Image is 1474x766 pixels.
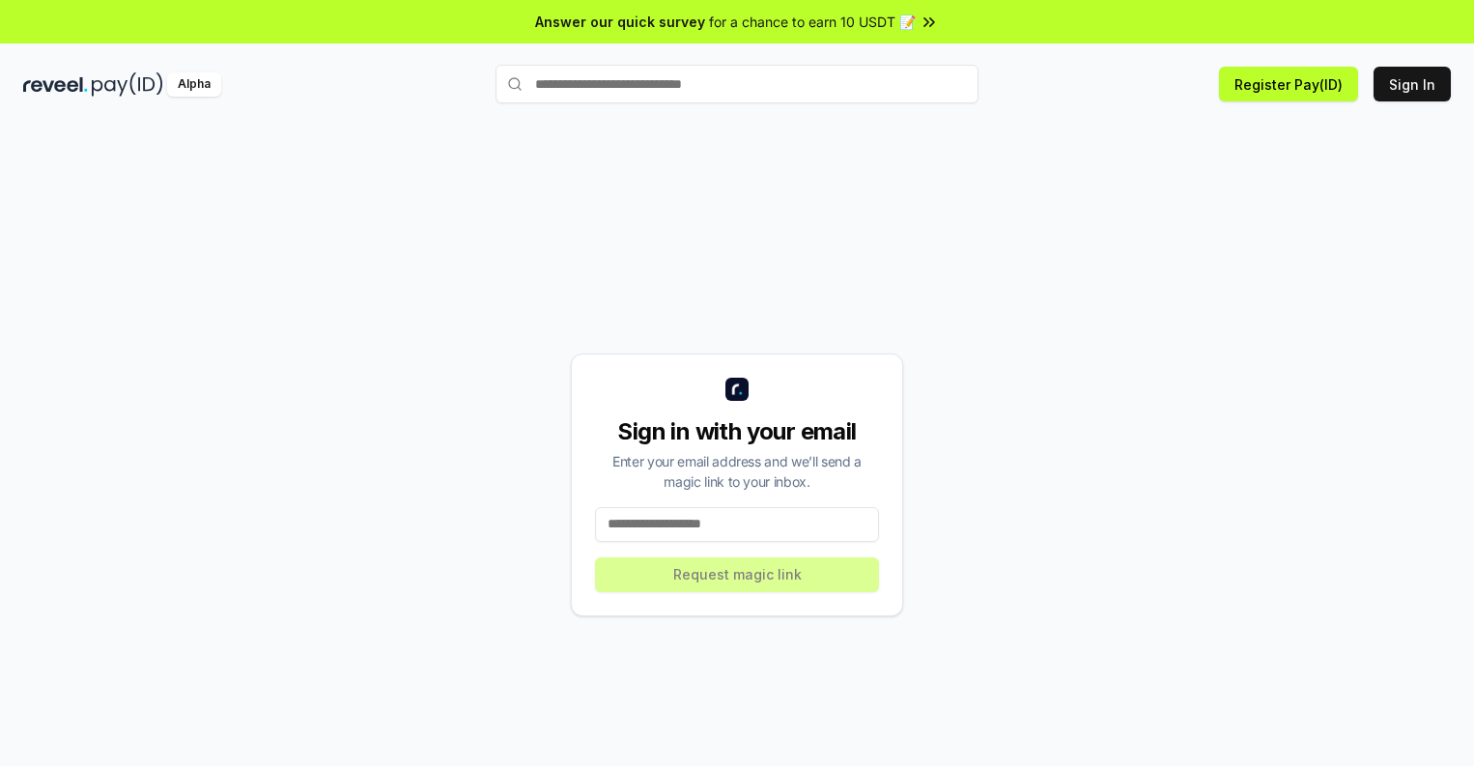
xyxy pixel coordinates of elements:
div: Enter your email address and we’ll send a magic link to your inbox. [595,451,879,492]
span: Answer our quick survey [535,12,705,32]
img: reveel_dark [23,72,88,97]
div: Alpha [167,72,221,97]
div: Sign in with your email [595,416,879,447]
button: Sign In [1374,67,1451,101]
span: for a chance to earn 10 USDT 📝 [709,12,916,32]
button: Register Pay(ID) [1219,67,1358,101]
img: logo_small [725,378,749,401]
img: pay_id [92,72,163,97]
